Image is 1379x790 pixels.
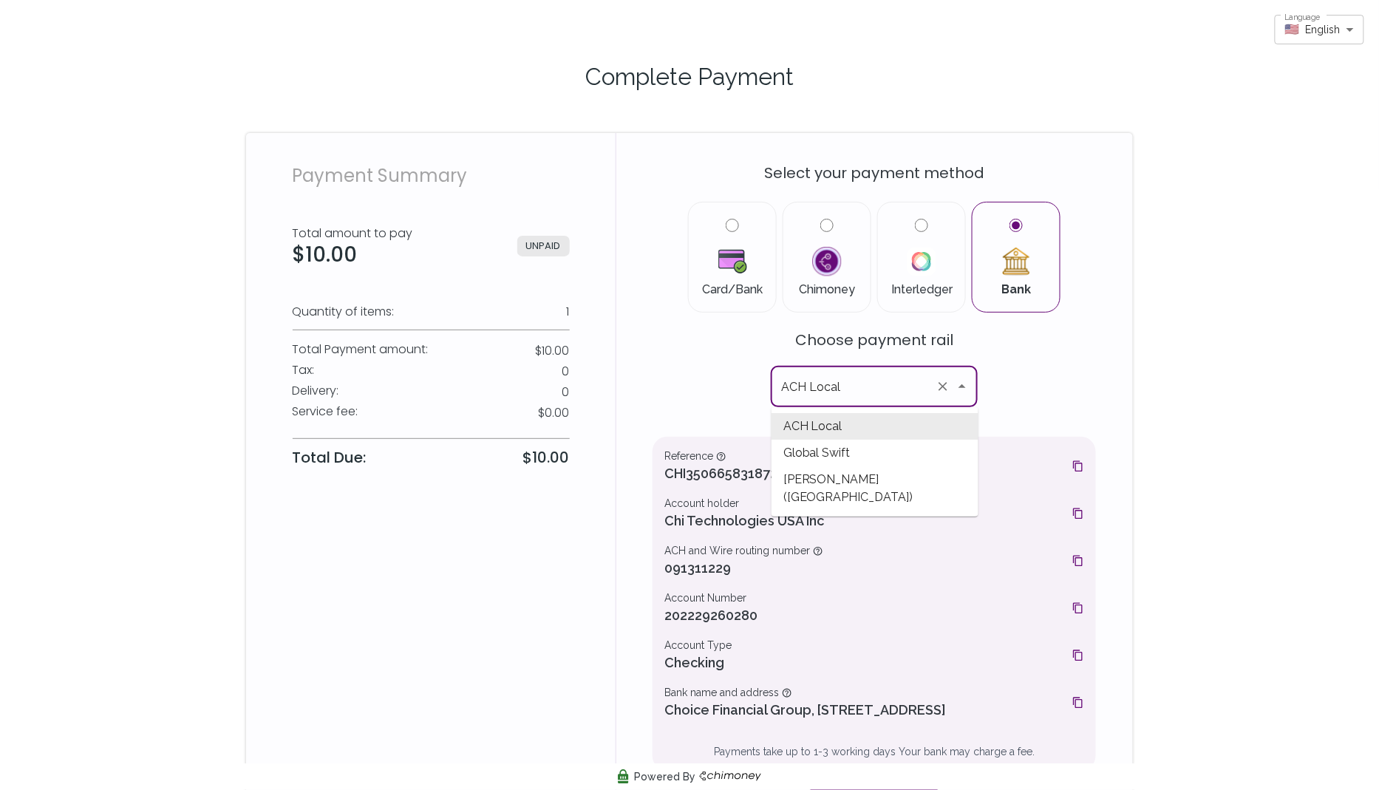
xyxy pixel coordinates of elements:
[726,219,739,232] input: Card/BankCard/Bank
[664,700,1066,721] p: Choice Financial Group, [STREET_ADDRESS]
[293,382,339,400] p: Delivery :
[536,342,570,360] p: $10.00
[812,247,842,276] img: Chimoney
[820,219,834,232] input: ChimoneyChimoney
[1275,16,1364,43] div: 🇺🇸English
[293,446,367,469] p: Total Due:
[293,361,315,379] p: Tax :
[539,404,570,422] p: $0.00
[664,605,1066,626] p: 202229260280
[517,236,570,256] span: UNPAID
[664,638,732,653] span: Account Type
[718,247,746,276] img: Card/Bank
[772,466,978,511] span: [PERSON_NAME] ([GEOGRAPHIC_DATA])
[293,341,429,358] p: Total Payment amount :
[664,463,1066,484] p: CHI350665831872421
[664,511,1066,531] p: Chi Technologies USA Inc
[293,403,358,420] p: Service fee :
[293,303,395,321] p: Quantity of items:
[664,685,792,700] span: Bank name and address
[664,558,1066,579] p: 091311229
[952,376,973,397] button: Close
[264,59,1115,95] p: Complete Payment
[1285,22,1300,37] span: 🇺🇸
[772,413,978,440] span: ACH Local
[653,162,1096,184] p: Select your payment method
[664,653,1066,673] p: Checking
[915,219,928,232] input: InterledgerInterledger
[567,303,570,321] p: 1
[664,496,739,511] span: Account holder
[933,376,953,397] button: Clear
[795,219,859,296] label: Chimoney
[293,163,570,189] p: Payment Summary
[664,543,823,558] span: ACH and Wire routing number
[984,219,1048,296] label: Bank
[293,242,413,268] h3: $10.00
[772,440,978,466] span: Global Swift
[1001,247,1031,276] img: Bank
[562,384,570,401] p: 0
[708,732,1041,759] p: Payments take up to 1-3 working days Your bank may charge a fee.
[701,219,764,296] label: Card/Bank
[890,219,953,296] label: Interledger
[293,225,413,242] p: Total amount to pay
[562,363,570,381] p: 0
[1306,22,1341,37] span: English
[1285,12,1321,23] label: Language
[1009,219,1023,232] input: BankBank
[523,447,570,468] p: $10.00
[664,449,726,463] span: Reference
[771,329,978,351] p: Choose payment rail
[907,247,936,276] img: Interledger
[664,590,746,605] span: Account Number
